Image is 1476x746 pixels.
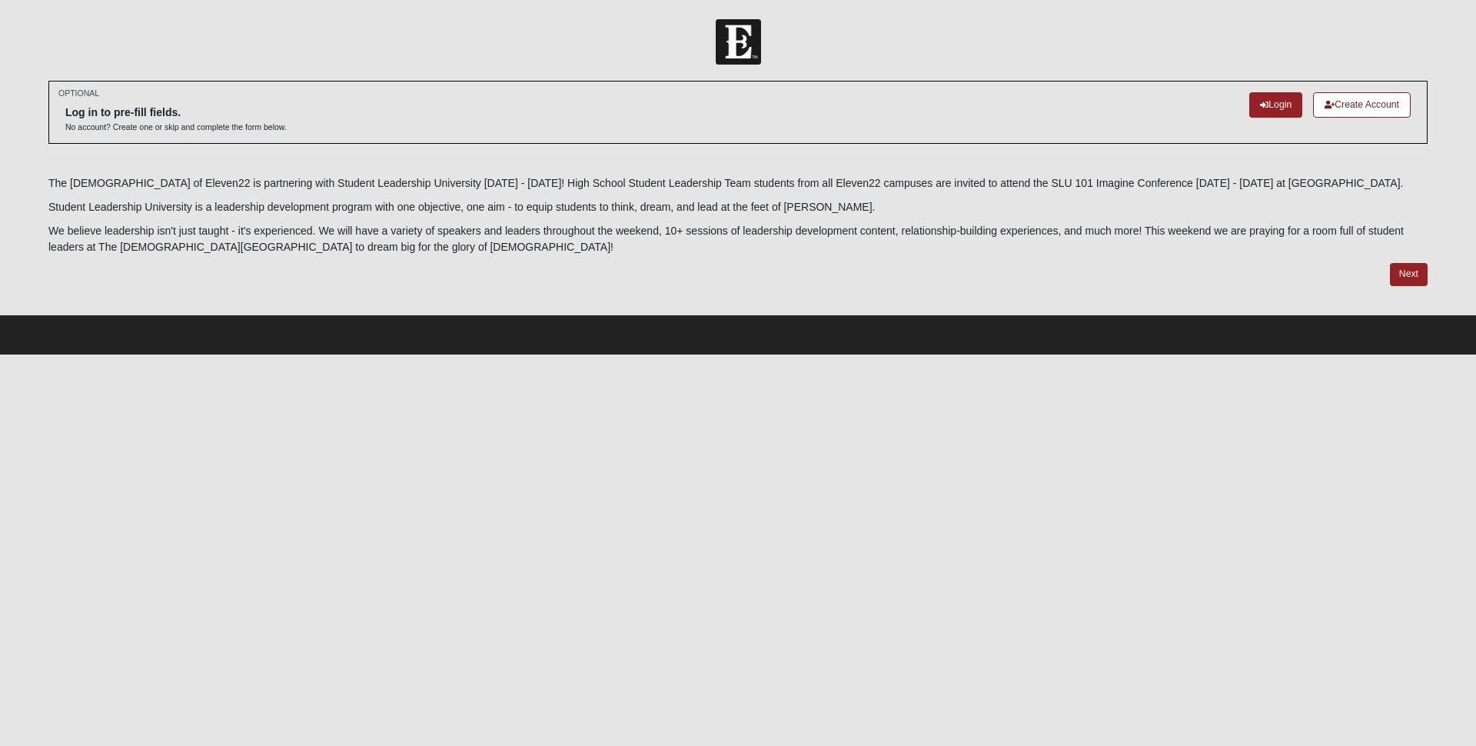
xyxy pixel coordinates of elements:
[65,122,287,133] p: No account? Create one or skip and complete the form below.
[65,106,287,119] h6: Log in to pre-fill fields.
[1249,92,1302,118] a: Login
[1390,263,1428,285] a: Next
[48,199,1428,215] p: Student Leadership University is a leadership development program with one objective, one aim - t...
[716,19,761,65] img: Church of Eleven22 Logo
[58,88,99,99] small: OPTIONAL
[48,223,1428,255] p: We believe leadership isn't just taught - it's experienced. We will have a variety of speakers an...
[48,175,1428,191] p: The [DEMOGRAPHIC_DATA] of Eleven22 is partnering with Student Leadership University [DATE] - [DAT...
[1313,92,1411,118] a: Create Account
